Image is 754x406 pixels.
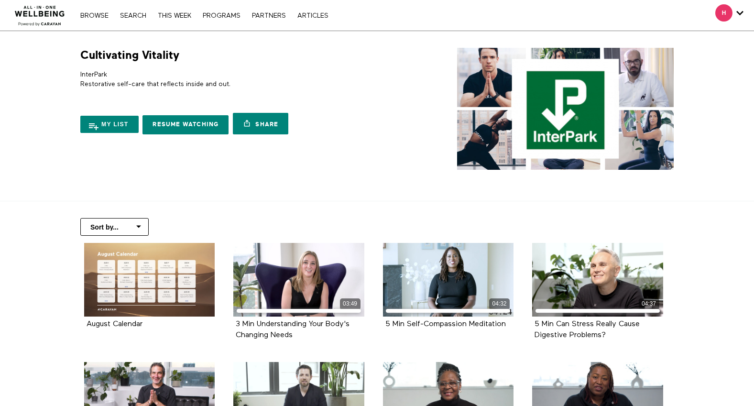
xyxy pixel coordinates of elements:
strong: August Calendar [87,320,142,328]
a: 3 Min Understanding Your Body's Changing Needs [236,320,350,339]
div: 04:37 [639,298,659,309]
nav: Primary [76,11,333,20]
button: My list [80,116,139,133]
strong: 5 Min Can Stress Really Cause Digestive Problems? [535,320,640,339]
strong: 5 Min Self-Compassion Meditation [385,320,506,328]
a: THIS WEEK [153,12,196,19]
p: InterPark Restorative self-care that reflects inside and out. [80,70,373,89]
a: 5 Min Self-Compassion Meditation [385,320,506,328]
a: PARTNERS [247,12,291,19]
img: Cultivating Vitality [457,48,674,170]
a: Resume Watching [142,115,229,134]
a: August Calendar [84,243,215,317]
strong: 3 Min Understanding Your Body's Changing Needs [236,320,350,339]
a: 3 Min Understanding Your Body's Changing Needs 03:49 [233,243,364,317]
a: August Calendar [87,320,142,328]
a: PROGRAMS [198,12,245,19]
a: 5 Min Self-Compassion Meditation 04:32 [383,243,514,317]
h1: Cultivating Vitality [80,48,179,63]
a: Share [233,113,288,134]
a: 5 Min Can Stress Really Cause Digestive Problems? [535,320,640,339]
a: ARTICLES [293,12,333,19]
a: 5 Min Can Stress Really Cause Digestive Problems? 04:37 [532,243,663,317]
a: Browse [76,12,113,19]
div: 03:49 [340,298,361,309]
div: 04:32 [489,298,510,309]
a: Search [115,12,151,19]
